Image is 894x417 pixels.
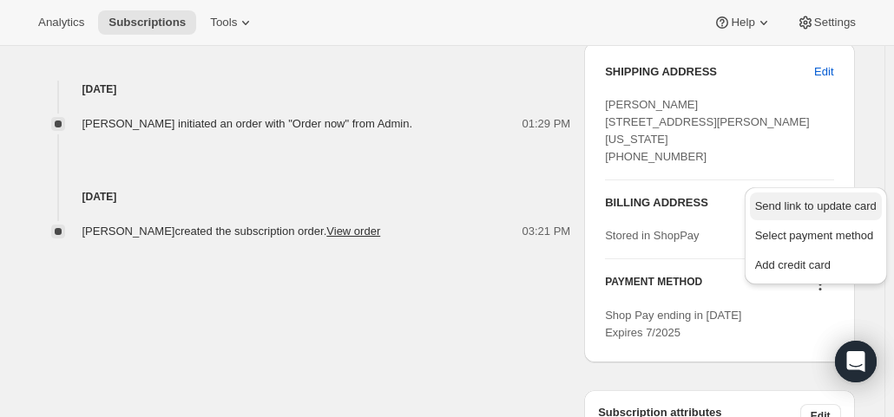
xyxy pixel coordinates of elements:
[605,229,699,242] span: Stored in ShopPay
[755,199,877,212] span: Send link to update card
[755,229,874,242] span: Select payment method
[804,58,844,86] button: Edit
[210,16,237,29] span: Tools
[750,251,882,279] button: Add credit card
[605,194,833,212] h3: BILLING ADDRESS
[38,16,84,29] span: Analytics
[523,223,571,240] span: 03:21 PM
[605,309,741,339] span: Shop Pay ending in [DATE] Expires 7/2025
[98,10,196,35] button: Subscriptions
[755,258,831,271] span: Add credit card
[750,192,882,220] button: Send link to update card
[108,16,186,29] span: Subscriptions
[523,115,571,133] span: 01:29 PM
[82,117,413,130] span: [PERSON_NAME] initiated an order with "Order now" from Admin.
[750,222,882,250] button: Select payment method
[731,16,754,29] span: Help
[605,98,810,163] span: [PERSON_NAME] [STREET_ADDRESS][PERSON_NAME][US_STATE] [PHONE_NUMBER]
[28,10,95,35] button: Analytics
[326,225,380,238] a: View order
[835,341,877,382] div: Open Intercom Messenger
[605,275,702,298] h3: PAYMENT METHOD
[786,10,866,35] button: Settings
[814,63,833,81] span: Edit
[814,16,856,29] span: Settings
[703,10,782,35] button: Help
[30,81,571,98] h4: [DATE]
[30,188,571,205] h4: [DATE]
[200,10,265,35] button: Tools
[82,225,381,238] span: [PERSON_NAME] created the subscription order.
[605,63,814,81] h3: SHIPPING ADDRESS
